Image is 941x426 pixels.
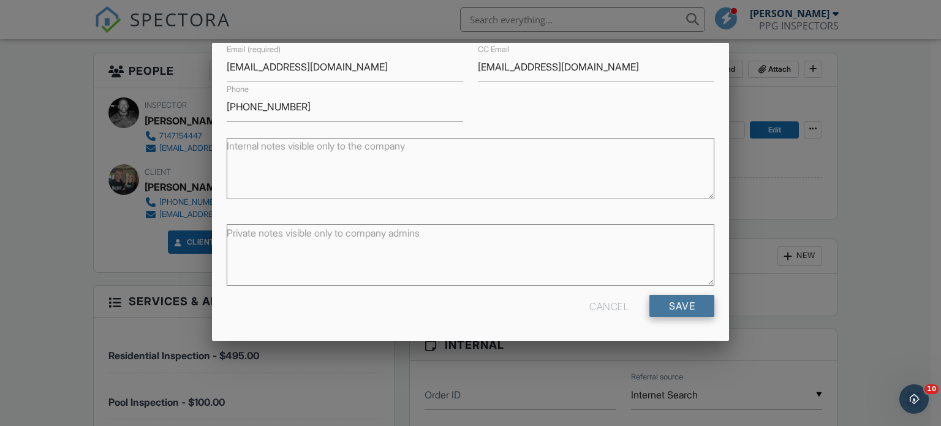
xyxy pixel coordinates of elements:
[924,384,939,394] span: 10
[227,84,249,95] label: Phone
[227,226,420,240] label: Private notes visible only to company admins
[478,44,510,55] label: CC Email
[589,295,629,317] div: Cancel
[899,384,929,414] iframe: Intercom live chat
[227,139,405,153] label: Internal notes visible only to the company
[649,295,714,317] input: Save
[227,44,281,55] label: Email (required)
